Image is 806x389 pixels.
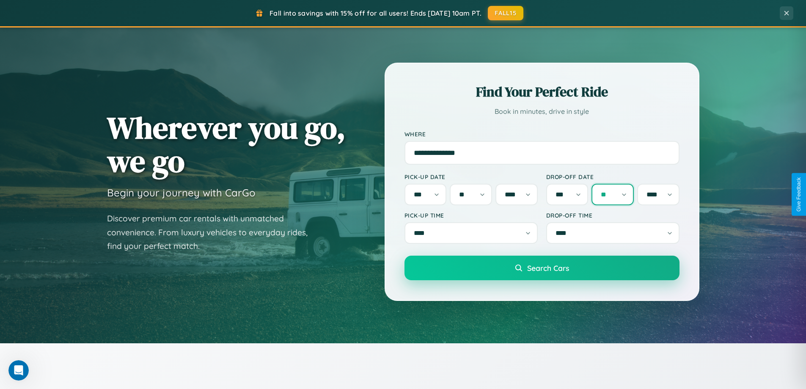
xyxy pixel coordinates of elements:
label: Drop-off Date [546,173,679,180]
label: Drop-off Time [546,212,679,219]
span: Search Cars [527,263,569,273]
p: Discover premium car rentals with unmatched convenience. From luxury vehicles to everyday rides, ... [107,212,319,253]
label: Where [404,130,679,138]
h3: Begin your journey with CarGo [107,186,256,199]
p: Book in minutes, drive in style [404,105,679,118]
button: Search Cars [404,256,679,280]
button: FALL15 [488,6,523,20]
span: Fall into savings with 15% off for all users! Ends [DATE] 10am PT. [270,9,481,17]
h2: Find Your Perfect Ride [404,83,679,101]
h1: Wherever you go, we go [107,111,346,178]
label: Pick-up Time [404,212,538,219]
div: Give Feedback [796,177,802,212]
label: Pick-up Date [404,173,538,180]
iframe: Intercom live chat [8,360,29,381]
